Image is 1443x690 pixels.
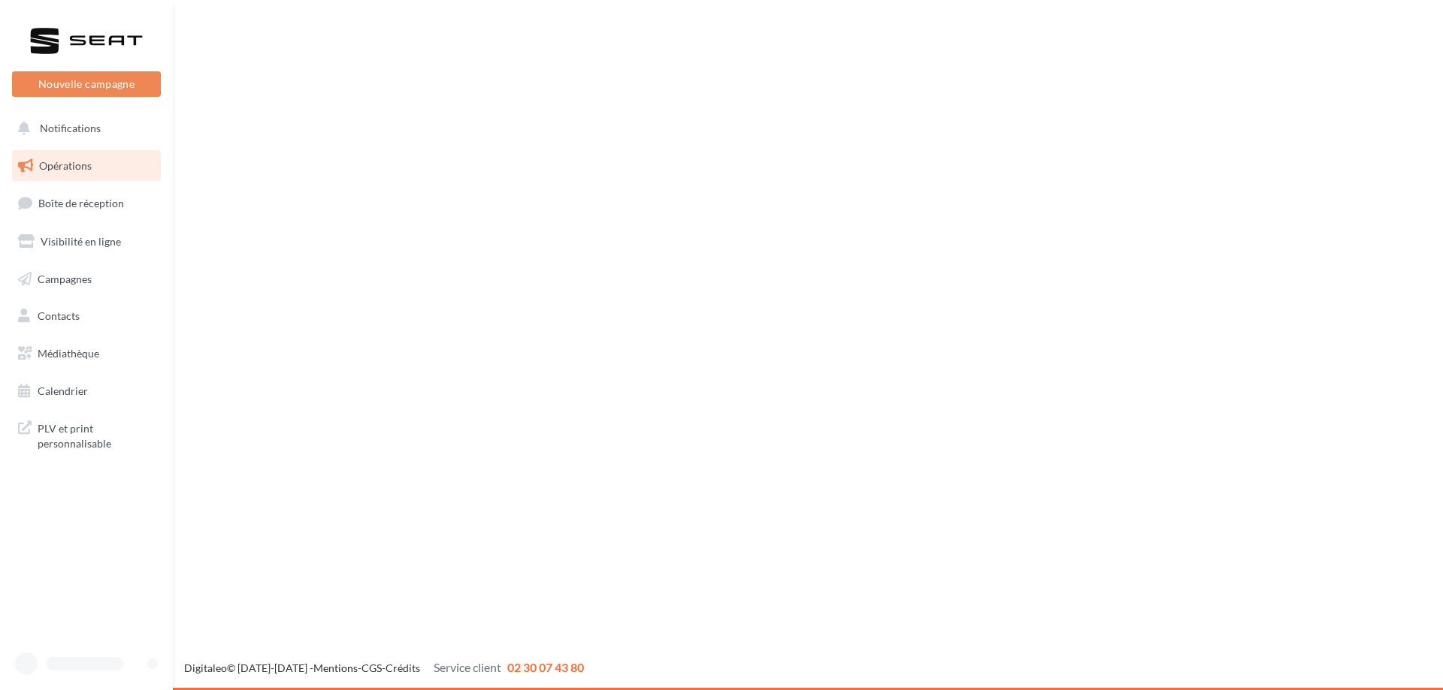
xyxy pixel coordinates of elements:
[9,412,164,456] a: PLV et print personnalisable
[9,375,164,407] a: Calendrier
[38,309,80,322] span: Contacts
[38,272,92,285] span: Campagnes
[313,661,358,674] a: Mentions
[40,122,101,134] span: Notifications
[9,338,164,369] a: Médiathèque
[9,113,158,144] button: Notifications
[38,384,88,397] span: Calendrier
[386,661,420,674] a: Crédits
[38,347,99,360] span: Médiathèque
[434,660,501,674] span: Service client
[184,661,227,674] a: Digitaleo
[362,661,382,674] a: CGS
[184,661,584,674] span: © [DATE]-[DATE] - - -
[9,187,164,219] a: Boîte de réception
[9,300,164,332] a: Contacts
[12,71,161,97] button: Nouvelle campagne
[507,660,584,674] span: 02 30 07 43 80
[38,418,155,450] span: PLV et print personnalisable
[9,226,164,258] a: Visibilité en ligne
[38,197,124,209] span: Boîte de réception
[9,264,164,295] a: Campagnes
[41,235,121,248] span: Visibilité en ligne
[39,159,92,172] span: Opérations
[9,150,164,182] a: Opérations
